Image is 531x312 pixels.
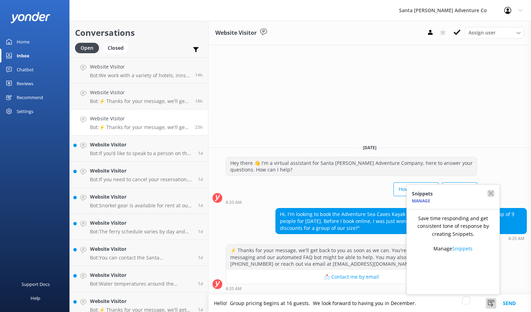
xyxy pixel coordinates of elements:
a: Website VisitorBot:If you need to cancel your reservation, please contact the Santa [PERSON_NAME]... [70,162,208,188]
span: Sep 06 2025 08:07pm (UTC -07:00) America/Tijuana [198,176,203,182]
span: Sep 06 2025 02:13pm (UTC -07:00) America/Tijuana [198,255,203,261]
span: Sep 06 2025 01:27pm (UTC -07:00) America/Tijuana [198,281,203,287]
div: Assign User [465,27,524,38]
a: Open [75,44,102,51]
p: Bot: You can contact the Santa [PERSON_NAME] Adventure Co. team at [PHONE_NUMBER] or by emailing ... [90,255,193,261]
p: Bot: We work with a variety of hotels, inns, bed & breakfasts, and campgrounds throughout [GEOGRA... [90,72,190,79]
div: Hey there 👋 I'm a virtual assistant for Santa [PERSON_NAME] Adventure Company, here to answer you... [226,157,477,176]
h4: Website Visitor [90,271,193,279]
div: Help [31,291,40,305]
span: Sep 06 2025 06:20pm (UTC -07:00) America/Tijuana [198,202,203,208]
div: Support Docs [22,277,50,291]
h2: Conversations [75,26,203,39]
img: yonder-white-logo.png [10,12,50,23]
span: Assign user [468,29,496,37]
span: Sep 07 2025 02:10pm (UTC -07:00) America/Tijuana [195,98,203,104]
a: Website VisitorBot:The ferry schedule varies by day and season. To find out the departure times f... [70,214,208,240]
div: ⚡ Thanks for your message, we'll get back to you as soon as we can. You're also welcome to keep m... [226,245,477,270]
h4: Website Visitor [90,141,193,149]
a: Website VisitorBot:We work with a variety of hotels, inns, bed & breakfasts, and campgrounds thro... [70,57,208,83]
div: Recommend [17,90,43,104]
a: Website VisitorBot:Snorkel gear is available for rent at our island storefront and does not need ... [70,188,208,214]
div: Inbox [17,49,30,63]
p: Bot: The ferry schedule varies by day and season. To find out the departure times for [DATE], ple... [90,229,193,235]
div: Open [75,43,99,53]
h4: Website Visitor [90,89,190,96]
h4: Website Visitor [90,115,190,122]
div: Sep 07 2025 08:35am (UTC -07:00) America/Tijuana [226,286,477,291]
p: Bot: ⚡ Thanks for your message, we'll get back to you as soon as we can. You're also welcome to k... [90,124,190,130]
span: [DATE] [359,145,381,151]
p: Bot: Water temperatures around the [GEOGRAPHIC_DATA] range from 55-72 degrees year-round. Wetsuit... [90,281,193,287]
textarea: To enrich screen reader interactions, please activate Accessibility in Grammarly extension settings [208,295,531,312]
a: Closed [102,44,132,51]
div: Hi, I'm looking to book the Adventure Sea Caves Kayak Tour at Scorpion Anchorage for our group of... [276,208,526,234]
span: Sep 06 2025 05:36pm (UTC -07:00) America/Tijuana [198,229,203,234]
p: Bot: If you’d like to speak to a person on the Santa [PERSON_NAME] Adventure Co. team, please cal... [90,150,193,157]
p: Bot: If you need to cancel your reservation, please contact the Santa [PERSON_NAME] Adventure Co.... [90,176,193,183]
h3: Website Visitor [215,29,257,38]
button: Contact us [442,182,477,196]
span: Sep 07 2025 05:59pm (UTC -07:00) America/Tijuana [195,72,203,78]
a: Snippets [452,245,473,252]
button: Send [496,295,522,312]
h4: Website Visitor [90,63,190,71]
p: Manage [433,245,473,253]
h4: Website Visitor [90,219,193,227]
h4: Website Visitor [90,167,193,175]
div: Closed [102,43,129,53]
h4: Snippets [412,190,433,198]
p: Bot: Snorkel gear is available for rent at our island storefront and does not need to be reserved... [90,202,193,209]
h4: Website Visitor [90,297,193,305]
a: Website VisitorBot:Water temperatures around the [GEOGRAPHIC_DATA] range from 55-72 degrees year-... [70,266,208,292]
button: 📩 Contact me by email [226,270,477,284]
button: Close [487,185,499,203]
a: Website VisitorBot:⚡ Thanks for your message, we'll get back to you as soon as we can. You're als... [70,83,208,110]
a: Website VisitorBot:If you’d like to speak to a person on the Santa [PERSON_NAME] Adventure Co. te... [70,136,208,162]
div: Reviews [17,77,33,90]
strong: 8:35 AM [226,287,242,291]
a: Website VisitorBot:You can contact the Santa [PERSON_NAME] Adventure Co. team at [PHONE_NUMBER] o... [70,240,208,266]
span: Sep 06 2025 11:38pm (UTC -07:00) America/Tijuana [198,150,203,156]
h4: Website Visitor [90,193,193,201]
div: Sep 07 2025 08:33am (UTC -07:00) America/Tijuana [226,200,477,205]
div: Home [17,35,30,49]
a: Manage [412,198,430,204]
span: Sep 07 2025 08:35am (UTC -07:00) America/Tijuana [195,124,203,130]
h4: Website Visitor [90,245,193,253]
button: How do I book? [393,182,439,196]
div: Chatbot [17,63,34,77]
div: Settings [17,104,33,118]
a: Website VisitorBot:⚡ Thanks for your message, we'll get back to you as soon as we can. You're als... [70,110,208,136]
div: Sep 07 2025 08:35am (UTC -07:00) America/Tijuana [275,236,527,241]
p: Save time responding and get consistent tone of response by creating Snippets. [412,215,494,238]
p: Bot: ⚡ Thanks for your message, we'll get back to you as soon as we can. You're also welcome to k... [90,98,190,104]
strong: 8:33 AM [226,200,242,205]
strong: 8:35 AM [508,237,524,241]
